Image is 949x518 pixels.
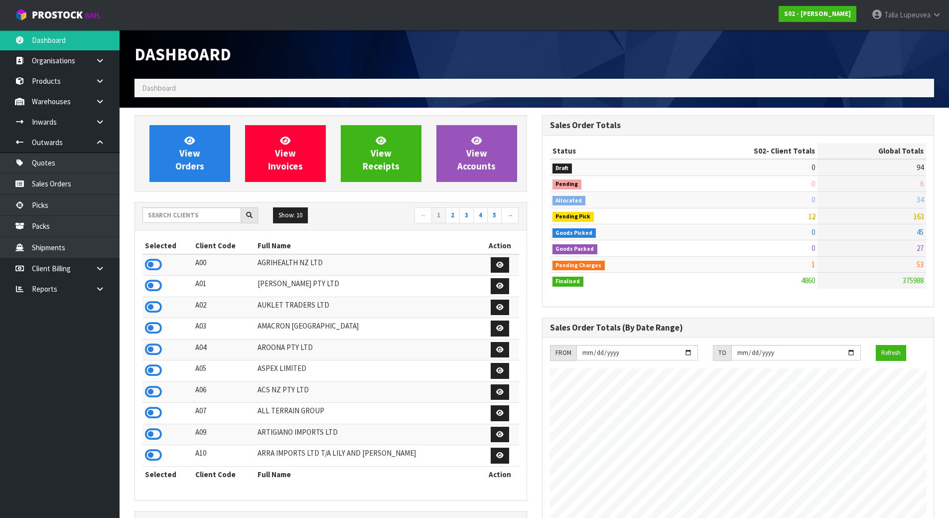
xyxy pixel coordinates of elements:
td: AUKLET TRADERS LTD [255,297,481,318]
th: - Client Totals [674,143,817,159]
a: → [501,207,519,223]
th: Selected [142,466,193,482]
td: A00 [193,254,256,276]
span: Goods Picked [552,228,596,238]
span: 27 [917,243,924,253]
a: 3 [459,207,474,223]
span: Draft [552,164,572,173]
th: Status [550,143,675,159]
small: WMS [85,11,100,20]
span: Talia [884,10,898,19]
td: A05 [193,360,256,382]
span: 0 [812,227,815,237]
td: A07 [193,403,256,424]
td: A03 [193,318,256,340]
span: View Receipts [363,135,400,172]
a: ViewInvoices [245,125,326,182]
th: Client Code [193,466,256,482]
span: Lupeuvea [900,10,931,19]
a: 4 [473,207,488,223]
td: A10 [193,445,256,467]
td: A04 [193,339,256,360]
a: ← [414,207,432,223]
td: [PERSON_NAME] PTY LTD [255,276,481,297]
span: 12 [808,211,815,221]
th: Action [481,238,519,254]
button: Show: 10 [273,207,308,223]
button: Refresh [876,345,906,361]
td: AGRIHEALTH NZ LTD [255,254,481,276]
span: Finalised [552,277,584,287]
span: 53 [917,260,924,269]
td: ALL TERRAIN GROUP [255,403,481,424]
td: A06 [193,381,256,403]
th: Selected [142,238,193,254]
input: Search clients [142,207,241,223]
span: Dashboard [142,83,176,93]
span: Pending [552,179,582,189]
a: ViewReceipts [341,125,421,182]
div: TO [713,345,731,361]
a: ViewAccounts [436,125,517,182]
td: A02 [193,297,256,318]
a: ViewOrders [149,125,230,182]
a: 1 [431,207,446,223]
img: cube-alt.png [15,8,27,21]
span: 163 [913,211,924,221]
span: 6 [920,179,924,188]
span: 1 [812,260,815,269]
td: ARTIGIANO IMPORTS LTD [255,424,481,445]
span: View Accounts [457,135,496,172]
th: Full Name [255,238,481,254]
a: 2 [445,207,460,223]
span: 0 [812,195,815,204]
td: ACS NZ PTY LTD [255,381,481,403]
span: ProStock [32,8,83,21]
span: 0 [812,243,815,253]
th: Global Totals [817,143,926,159]
span: 0 [812,179,815,188]
h3: Sales Order Totals [550,121,927,130]
span: Pending Charges [552,261,605,271]
td: AMACRON [GEOGRAPHIC_DATA] [255,318,481,340]
th: Action [481,466,519,482]
span: Allocated [552,196,586,206]
span: 45 [917,227,924,237]
span: View Invoices [268,135,303,172]
a: 5 [487,207,502,223]
span: 0 [812,163,815,172]
span: 94 [917,163,924,172]
span: S02 [754,146,766,156]
span: View Orders [175,135,204,172]
td: A01 [193,276,256,297]
nav: Page navigation [338,207,519,225]
th: Full Name [255,466,481,482]
span: Goods Packed [552,244,598,254]
div: FROM [550,345,576,361]
h3: Sales Order Totals (By Date Range) [550,323,927,333]
td: ASPEX LIMITED [255,360,481,382]
td: A09 [193,424,256,445]
span: 4860 [801,276,815,285]
strong: S02 - [PERSON_NAME] [784,9,851,18]
th: Client Code [193,238,256,254]
span: Dashboard [135,43,231,65]
td: AROONA PTY LTD [255,339,481,360]
span: 34 [917,195,924,204]
span: 375988 [903,276,924,285]
span: Pending Pick [552,212,594,222]
td: ARRA IMPORTS LTD T/A LILY AND [PERSON_NAME] [255,445,481,467]
a: S02 - [PERSON_NAME] [779,6,856,22]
